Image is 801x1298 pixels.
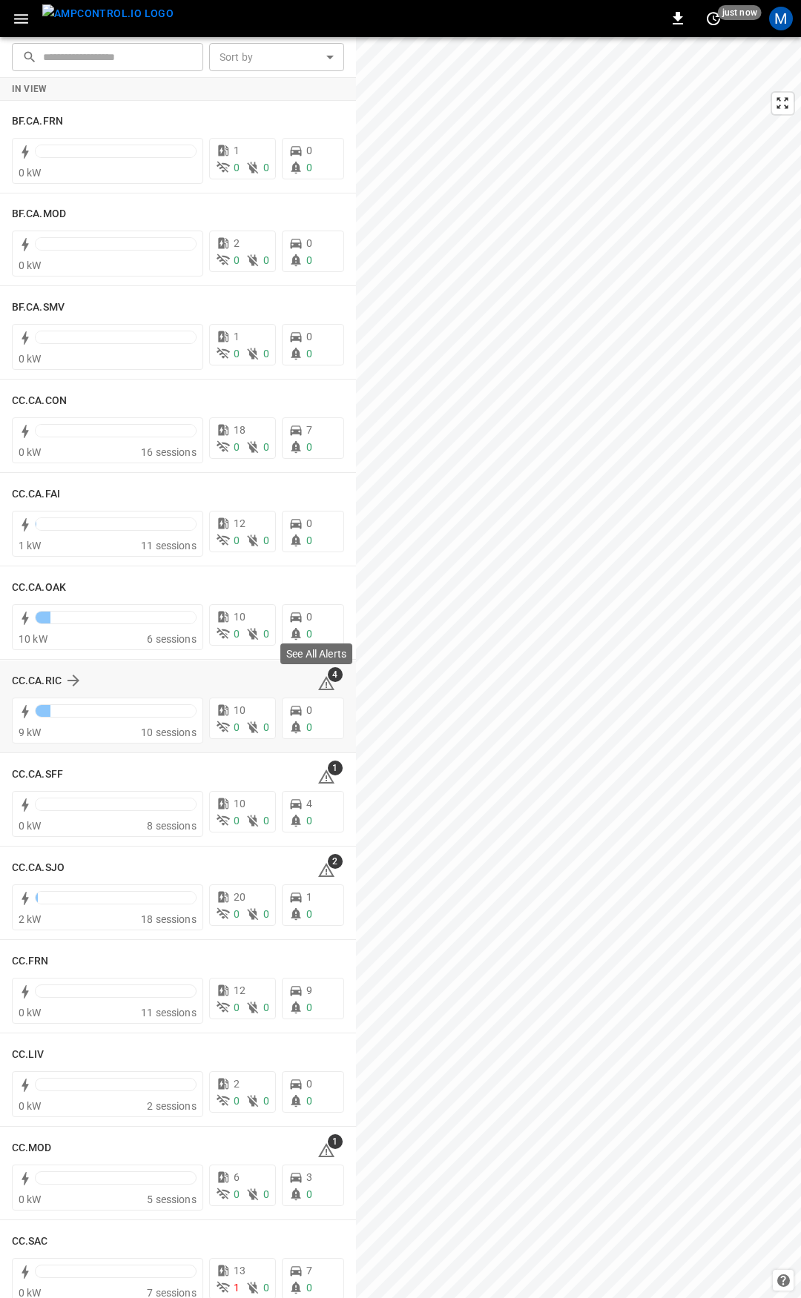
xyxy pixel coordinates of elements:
[19,540,42,552] span: 1 kW
[263,721,269,733] span: 0
[234,1001,240,1013] span: 0
[12,580,66,596] h6: CC.CA.OAK
[12,1234,48,1250] h6: CC.SAC
[702,7,725,30] button: set refresh interval
[263,348,269,360] span: 0
[141,446,197,458] span: 16 sessions
[306,424,312,436] span: 7
[263,628,269,640] span: 0
[234,908,240,920] span: 0
[234,1188,240,1200] span: 0
[234,1171,240,1183] span: 6
[306,348,312,360] span: 0
[234,1282,240,1294] span: 1
[141,726,197,738] span: 10 sessions
[356,37,801,1298] canvas: Map
[306,517,312,529] span: 0
[306,162,312,173] span: 0
[19,446,42,458] span: 0 kW
[263,254,269,266] span: 0
[234,517,245,529] span: 12
[147,1100,197,1112] span: 2 sessions
[306,628,312,640] span: 0
[234,424,245,436] span: 18
[328,854,343,869] span: 2
[19,820,42,832] span: 0 kW
[306,254,312,266] span: 0
[12,953,49,970] h6: CC.FRN
[141,913,197,925] span: 18 sessions
[12,1140,52,1156] h6: CC.MOD
[147,820,197,832] span: 8 sessions
[263,1001,269,1013] span: 0
[12,113,63,130] h6: BF.CA.FRN
[306,1001,312,1013] span: 0
[12,673,62,689] h6: CC.CA.RIC
[12,1047,44,1063] h6: CC.LIV
[234,237,240,249] span: 2
[234,1095,240,1107] span: 0
[306,1282,312,1294] span: 0
[19,1100,42,1112] span: 0 kW
[328,1134,343,1149] span: 1
[147,633,197,645] span: 6 sessions
[306,704,312,716] span: 0
[306,611,312,623] span: 0
[234,254,240,266] span: 0
[306,1078,312,1090] span: 0
[12,860,65,876] h6: CC.CA.SJO
[306,331,312,342] span: 0
[306,908,312,920] span: 0
[147,1193,197,1205] span: 5 sessions
[769,7,793,30] div: profile-icon
[19,726,42,738] span: 9 kW
[19,259,42,271] span: 0 kW
[234,798,245,809] span: 10
[306,1265,312,1277] span: 7
[19,633,47,645] span: 10 kW
[141,1007,197,1019] span: 11 sessions
[234,441,240,453] span: 0
[263,1282,269,1294] span: 0
[718,5,762,20] span: just now
[234,611,245,623] span: 10
[234,534,240,546] span: 0
[12,486,60,503] h6: CC.CA.FAI
[19,1193,42,1205] span: 0 kW
[306,1188,312,1200] span: 0
[234,628,240,640] span: 0
[286,646,346,661] p: See All Alerts
[234,815,240,827] span: 0
[263,908,269,920] span: 0
[306,815,312,827] span: 0
[306,984,312,996] span: 9
[306,891,312,903] span: 1
[263,1188,269,1200] span: 0
[328,667,343,682] span: 4
[234,1265,245,1277] span: 13
[306,441,312,453] span: 0
[263,534,269,546] span: 0
[306,1171,312,1183] span: 3
[234,704,245,716] span: 10
[19,1007,42,1019] span: 0 kW
[234,1078,240,1090] span: 2
[234,145,240,156] span: 1
[19,167,42,179] span: 0 kW
[234,348,240,360] span: 0
[234,162,240,173] span: 0
[234,891,245,903] span: 20
[263,441,269,453] span: 0
[12,206,66,222] h6: BF.CA.MOD
[19,913,42,925] span: 2 kW
[263,1095,269,1107] span: 0
[306,534,312,546] span: 0
[306,721,312,733] span: 0
[263,162,269,173] span: 0
[306,237,312,249] span: 0
[306,1095,312,1107] span: 0
[263,815,269,827] span: 0
[42,4,174,23] img: ampcontrol.io logo
[12,393,67,409] h6: CC.CA.CON
[306,798,312,809] span: 4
